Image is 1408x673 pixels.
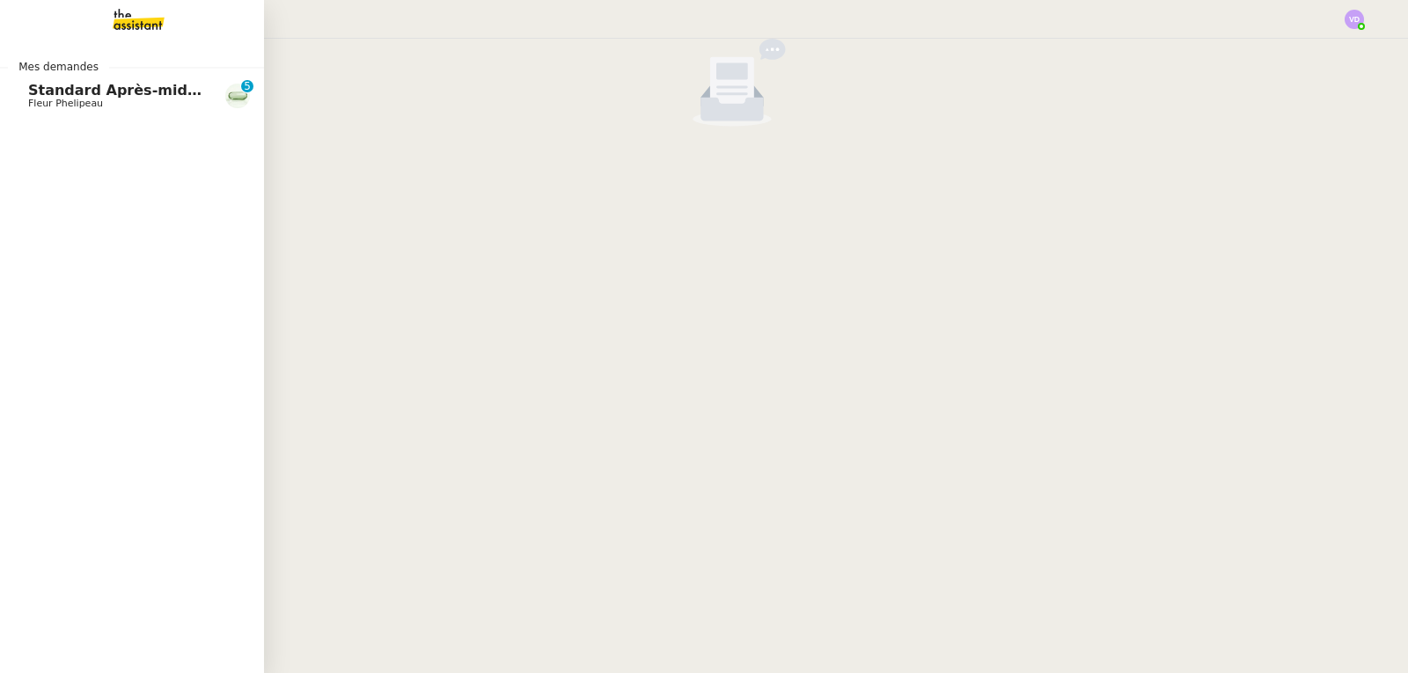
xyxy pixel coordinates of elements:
[28,98,103,109] span: Fleur Phelipeau
[241,80,253,92] nz-badge-sup: 5
[8,58,109,76] span: Mes demandes
[225,84,250,108] img: 7f9b6497-4ade-4d5b-ae17-2cbe23708554
[28,82,250,99] span: Standard Après-midi - DLAB
[1345,10,1364,29] img: svg
[244,80,251,96] p: 5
